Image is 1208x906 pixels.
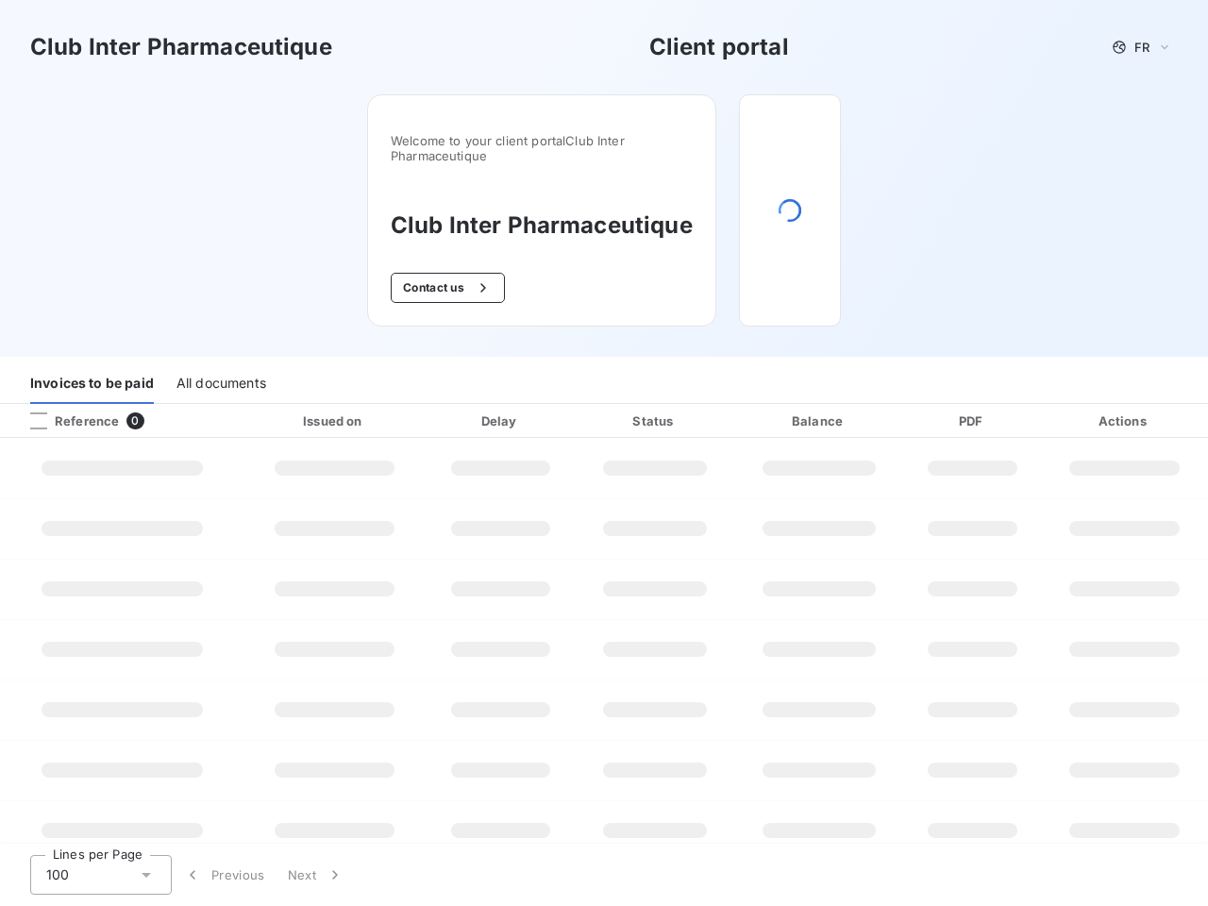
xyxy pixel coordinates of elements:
[46,865,69,884] span: 100
[277,855,356,895] button: Next
[391,209,693,243] h3: Club Inter Pharmaceutique
[429,411,573,430] div: Delay
[15,412,119,429] div: Reference
[391,133,693,163] span: Welcome to your client portal Club Inter Pharmaceutique
[172,855,277,895] button: Previous
[1044,411,1204,430] div: Actions
[30,364,154,404] div: Invoices to be paid
[391,273,505,303] button: Contact us
[737,411,900,430] div: Balance
[1134,40,1149,55] span: FR
[580,411,730,430] div: Status
[247,411,421,430] div: Issued on
[909,411,1037,430] div: PDF
[126,412,143,429] span: 0
[30,30,332,64] h3: Club Inter Pharmaceutique
[176,364,266,404] div: All documents
[649,30,789,64] h3: Client portal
